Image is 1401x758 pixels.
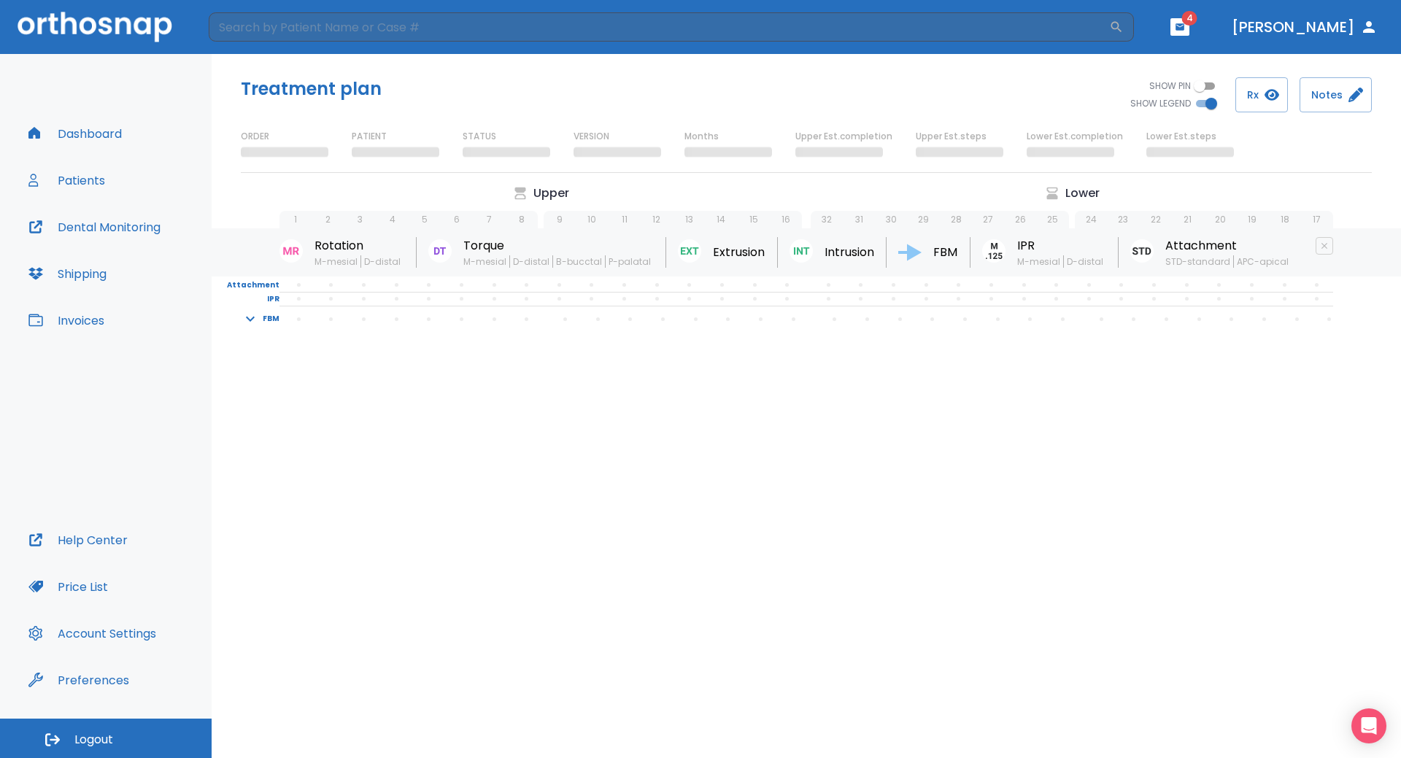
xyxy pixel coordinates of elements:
[325,213,331,226] p: 2
[983,213,993,226] p: 27
[487,213,492,226] p: 7
[1151,213,1161,226] p: 22
[463,130,496,143] p: STATUS
[1182,11,1197,26] span: 4
[1065,185,1100,202] p: Lower
[212,293,279,306] p: IPR
[1047,213,1058,226] p: 25
[74,732,113,748] span: Logout
[509,255,552,268] span: D-distal
[713,244,765,261] p: Extrusion
[1300,77,1372,112] button: Notes
[574,130,609,143] p: VERSION
[360,255,404,268] span: D-distal
[1017,255,1063,268] span: M-mesial
[1149,80,1191,93] span: SHOW PIN
[1165,255,1233,268] span: STD-standard
[519,213,525,226] p: 8
[1086,213,1097,226] p: 24
[20,522,136,557] button: Help Center
[352,130,387,143] p: PATIENT
[314,255,360,268] span: M-mesial
[1226,14,1383,40] button: [PERSON_NAME]
[652,213,660,226] p: 12
[1130,97,1191,110] span: SHOW LEGEND
[294,213,297,226] p: 1
[1027,130,1123,143] p: Lower Est.completion
[557,213,563,226] p: 9
[20,662,138,697] button: Preferences
[749,213,758,226] p: 15
[241,130,269,143] p: ORDER
[1063,255,1106,268] span: D-distal
[314,237,404,255] p: Rotation
[1248,213,1257,226] p: 19
[855,213,863,226] p: 31
[390,213,395,226] p: 4
[1184,213,1192,226] p: 21
[20,569,117,604] button: Price List
[212,279,279,292] p: Attachment
[209,12,1109,42] input: Search by Patient Name or Case #
[685,213,693,226] p: 13
[795,130,892,143] p: Upper Est.completion
[825,244,874,261] p: Intrusion
[20,163,114,198] button: Patients
[781,213,790,226] p: 16
[463,255,509,268] span: M-mesial
[20,116,131,151] button: Dashboard
[933,244,957,261] p: FBM
[1146,130,1216,143] p: Lower Est.steps
[20,256,115,291] button: Shipping
[241,77,382,101] h5: Treatment plan
[918,213,929,226] p: 29
[717,213,725,226] p: 14
[916,130,987,143] p: Upper Est.steps
[622,213,628,226] p: 11
[605,255,654,268] span: P-palatal
[422,213,428,226] p: 5
[533,185,569,202] p: Upper
[1165,237,1292,255] p: Attachment
[1118,213,1128,226] p: 23
[20,303,113,338] button: Invoices
[684,130,719,143] p: Months
[552,255,605,268] span: B-bucctal
[1233,255,1292,268] span: APC-apical
[1215,213,1226,226] p: 20
[587,213,596,226] p: 10
[20,616,165,651] button: Account Settings
[358,213,363,226] p: 3
[18,12,172,42] img: Orthosnap
[886,213,897,226] p: 30
[1017,237,1106,255] p: IPR
[1015,213,1026,226] p: 26
[263,312,279,325] p: FBM
[454,213,460,226] p: 6
[1281,213,1289,226] p: 18
[1313,213,1321,226] p: 17
[20,209,169,244] button: Dental Monitoring
[822,213,832,226] p: 32
[1235,77,1288,112] button: Rx
[1351,708,1386,743] div: Open Intercom Messenger
[951,213,962,226] p: 28
[463,237,654,255] p: Torque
